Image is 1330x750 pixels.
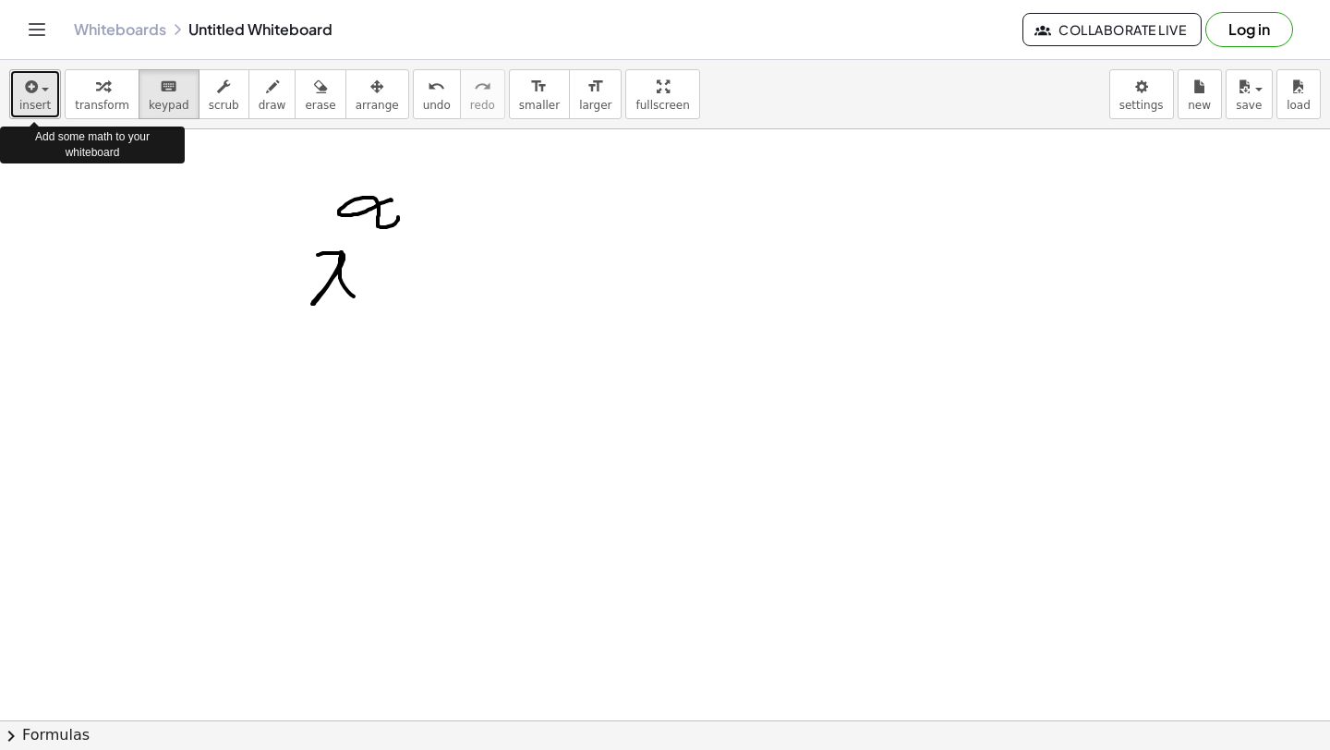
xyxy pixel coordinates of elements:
button: insert [9,69,61,119]
button: save [1226,69,1273,119]
span: arrange [356,99,399,112]
span: undo [423,99,451,112]
button: settings [1109,69,1174,119]
span: larger [579,99,611,112]
button: erase [295,69,345,119]
button: Log in [1205,12,1293,47]
button: undoundo [413,69,461,119]
i: redo [474,76,491,98]
span: redo [470,99,495,112]
span: save [1236,99,1262,112]
button: Collaborate Live [1022,13,1202,46]
span: erase [305,99,335,112]
i: format_size [530,76,548,98]
button: fullscreen [625,69,699,119]
a: Whiteboards [74,20,166,39]
button: Toggle navigation [22,15,52,44]
i: undo [428,76,445,98]
span: insert [19,99,51,112]
button: keyboardkeypad [139,69,199,119]
button: draw [248,69,296,119]
i: keyboard [160,76,177,98]
span: keypad [149,99,189,112]
span: scrub [209,99,239,112]
button: redoredo [460,69,505,119]
button: transform [65,69,139,119]
span: smaller [519,99,560,112]
button: format_sizesmaller [509,69,570,119]
button: format_sizelarger [569,69,622,119]
span: draw [259,99,286,112]
button: scrub [199,69,249,119]
button: load [1276,69,1321,119]
span: Collaborate Live [1038,21,1186,38]
span: load [1287,99,1311,112]
span: settings [1119,99,1164,112]
span: new [1188,99,1211,112]
button: arrange [345,69,409,119]
span: fullscreen [635,99,689,112]
span: transform [75,99,129,112]
i: format_size [586,76,604,98]
button: new [1178,69,1222,119]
